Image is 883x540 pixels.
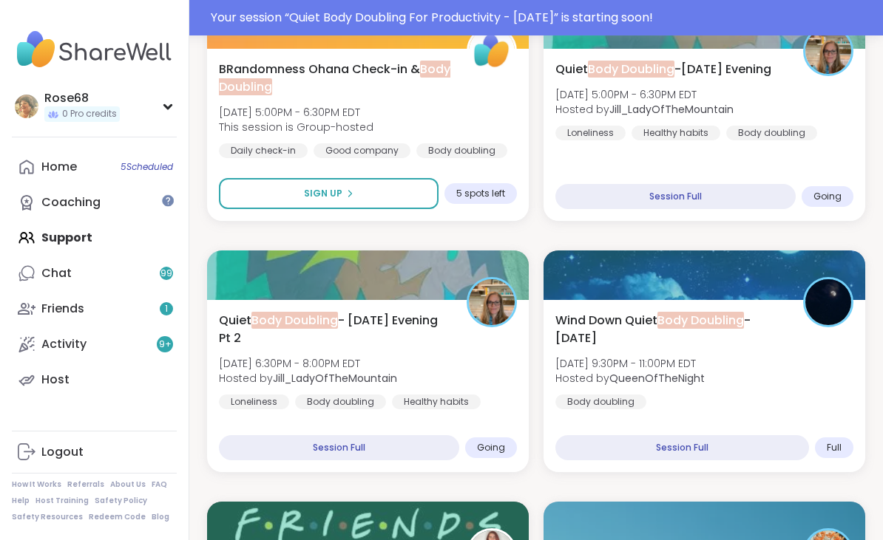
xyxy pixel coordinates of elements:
[314,143,410,158] div: Good company
[89,512,146,522] a: Redeem Code
[12,362,177,397] a: Host
[15,95,38,118] img: Rose68
[219,178,439,209] button: Sign Up
[12,24,177,75] img: ShareWell Nav Logo
[41,372,70,388] div: Host
[110,479,146,490] a: About Us
[813,191,842,202] span: Going
[555,61,771,78] span: Quiet -[DATE] Evening
[121,161,173,173] span: 5 Scheduled
[657,312,744,329] span: Body Doubling
[152,479,167,490] a: FAQ
[555,435,809,460] div: Session Full
[304,187,342,200] span: Sign Up
[555,87,734,102] span: [DATE] 5:00PM - 6:30PM EDT
[219,120,373,134] span: This session is Group-hosted
[805,279,851,325] img: QueenOfTheNight
[219,356,397,371] span: [DATE] 6:30PM - 8:00PM EDT
[555,356,705,371] span: [DATE] 9:30PM - 11:00PM EDT
[12,185,177,220] a: Coaching
[555,371,705,386] span: Hosted by
[609,371,705,386] b: QueenOfTheNight
[160,267,172,280] span: 99
[219,435,459,460] div: Session Full
[456,188,505,199] span: 5 spots left
[12,327,177,362] a: Activity9+
[41,159,77,175] div: Home
[469,28,515,74] img: ShareWell
[827,442,842,454] span: Full
[219,143,308,158] div: Daily check-in
[219,61,450,95] span: Body Doubling
[416,143,507,158] div: Body doubling
[12,149,177,185] a: Home5Scheduled
[726,126,817,140] div: Body doubling
[219,105,373,120] span: [DATE] 5:00PM - 6:30PM EDT
[44,90,120,106] div: Rose68
[295,394,386,409] div: Body doubling
[41,265,72,281] div: Chat
[273,371,397,386] b: Jill_LadyOfTheMountain
[12,496,30,506] a: Help
[805,28,851,74] img: Jill_LadyOfTheMountain
[165,303,168,315] span: 1
[12,434,177,470] a: Logout
[609,102,734,117] b: Jill_LadyOfTheMountain
[35,496,89,506] a: Host Training
[41,301,84,317] div: Friends
[219,61,450,96] span: BRandomness Ohana Check-in &
[219,312,450,347] span: Quiet - [DATE] Evening Pt 2
[588,61,674,78] span: Body Doubling
[555,394,646,409] div: Body doubling
[159,338,172,351] span: 9 +
[12,512,83,522] a: Safety Resources
[12,256,177,291] a: Chat99
[477,442,505,454] span: Going
[219,371,397,386] span: Hosted by
[62,108,117,120] span: 0 Pro credits
[41,336,87,352] div: Activity
[219,394,289,409] div: Loneliness
[555,126,626,140] div: Loneliness
[12,291,177,327] a: Friends1
[152,512,169,522] a: Blog
[392,394,481,409] div: Healthy habits
[211,9,874,27] div: Your session “ Quiet Body Doubling For Productivity - [DATE] ” is starting soon!
[555,312,787,347] span: Wind Down Quiet - [DATE]
[632,126,720,140] div: Healthy habits
[41,444,84,460] div: Logout
[162,195,174,207] iframe: Spotlight
[469,279,515,325] img: Jill_LadyOfTheMountain
[555,102,734,117] span: Hosted by
[555,184,796,209] div: Session Full
[95,496,147,506] a: Safety Policy
[67,479,104,490] a: Referrals
[251,312,338,329] span: Body Doubling
[41,194,101,211] div: Coaching
[12,479,61,490] a: How It Works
